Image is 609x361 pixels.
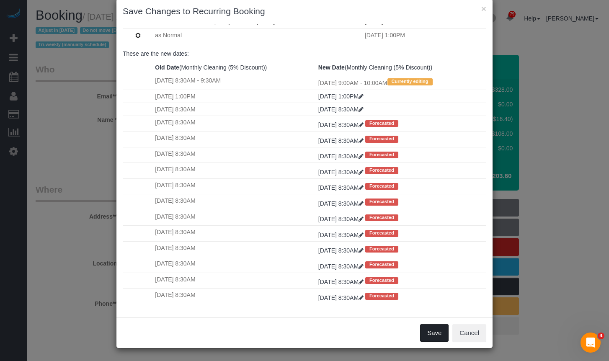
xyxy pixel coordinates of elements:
td: [DATE] 8:30AM [153,210,316,225]
td: [DATE] 8:30AM [153,241,316,257]
td: [DATE] 8:30AM [153,103,316,116]
a: [DATE] 8:30AM [318,278,365,285]
td: [DATE] 9:00AM - 10:00AM [316,74,486,90]
h3: Save Changes to Recurring Booking [123,5,486,18]
span: Forecasted [365,136,398,142]
a: [DATE] 8:30AM [318,232,365,238]
span: Forecasted [365,199,398,205]
td: [DATE] 8:30AM [153,116,316,131]
span: Forecasted [365,167,398,174]
a: [DATE] 8:30AM [318,121,365,128]
a: [DATE] 8:30AM [318,263,365,270]
span: Forecasted [365,152,398,158]
th: (Monthly Cleaning (5% Discount)) [153,61,316,74]
span: Forecasted [365,293,398,299]
strong: New Date [318,64,345,71]
a: [DATE] 1:00PM [318,93,364,100]
td: [DATE] 8:30AM [153,289,316,304]
th: (Monthly Cleaning (5% Discount)) [316,61,486,74]
a: [DATE] 8:30AM [318,216,365,222]
span: Forecasted [365,277,398,284]
td: [DATE] 8:30AM [153,132,316,147]
button: Save [420,324,449,342]
td: [DATE] 8:30AM [153,147,316,162]
td: [DATE] 1:00PM [363,28,486,42]
a: [DATE] 8:30AM [318,137,365,144]
a: [DATE] 8:30AM [318,184,365,191]
button: Cancel [452,324,486,342]
span: Forecasted [365,246,398,253]
td: [DATE] 8:30AM [153,273,316,288]
a: [DATE] 8:30AM [318,106,364,113]
p: These are the new dates: [123,49,486,58]
strong: Old Date [155,64,179,71]
a: [DATE] 8:30AM [318,294,365,301]
td: [DATE] 1:00PM [153,90,316,103]
span: Forecasted [365,230,398,237]
td: [DATE] 8:30AM [153,226,316,241]
td: [DATE] 8:30AM [153,257,316,273]
td: [DATE] 8:30AM - 9:30AM [153,74,316,90]
span: Forecasted [365,261,398,268]
iframe: Intercom live chat [581,333,601,353]
td: [DATE] 8:30AM [153,163,316,178]
button: × [481,4,486,13]
span: Forecasted [365,120,398,127]
td: [DATE] 8:30AM [153,178,316,194]
span: Forecasted [365,183,398,190]
a: [DATE] 8:30AM [318,169,365,175]
td: as Normal [153,28,362,42]
span: Currently editing [387,78,433,85]
span: 4 [598,333,604,339]
a: [DATE] 8:30AM [318,200,365,207]
td: [DATE] 8:30AM [153,194,316,210]
a: [DATE] 8:30AM [318,247,365,254]
span: Forecasted [365,214,398,221]
a: [DATE] 8:30AM [318,153,365,160]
